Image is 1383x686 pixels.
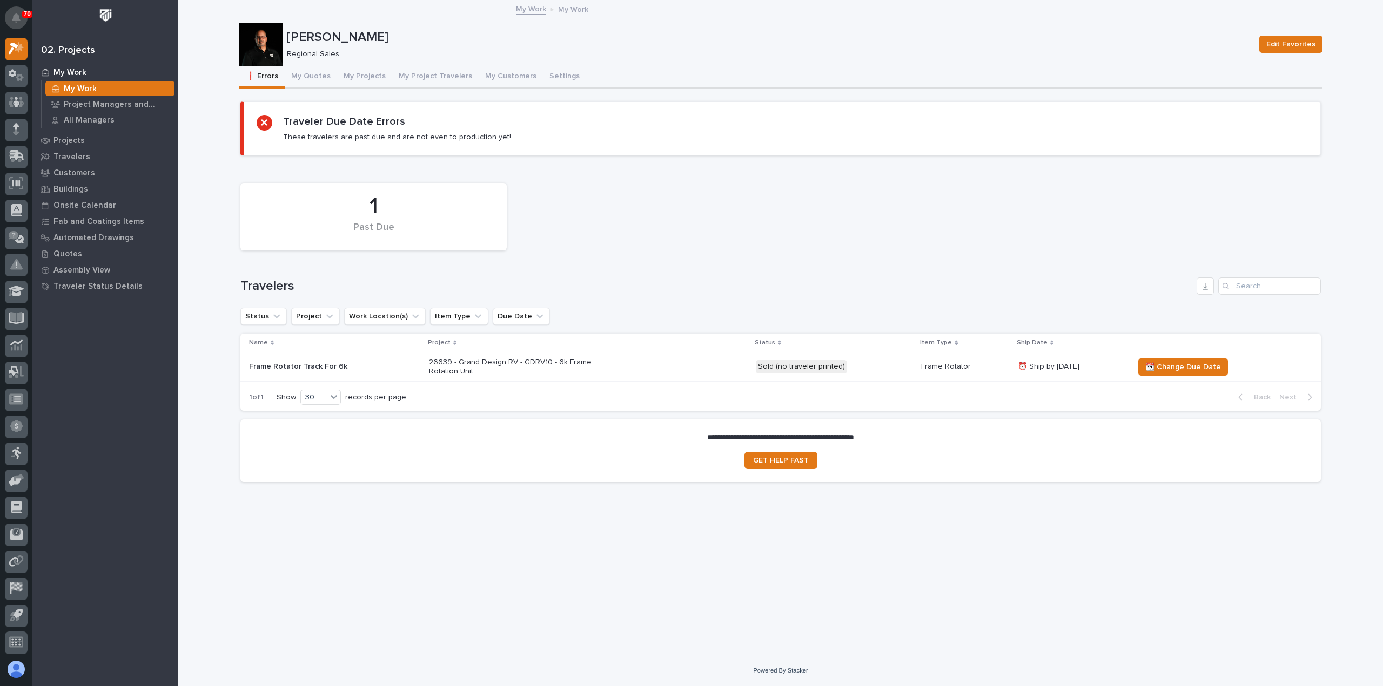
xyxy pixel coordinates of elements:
[53,136,85,146] p: Projects
[1218,277,1321,295] input: Search
[558,3,588,15] p: My Work
[64,100,170,110] p: Project Managers and Engineers
[1266,38,1315,51] span: Edit Favorites
[277,393,296,402] p: Show
[240,384,272,411] p: 1 of 1
[32,64,178,80] a: My Work
[32,181,178,197] a: Buildings
[283,115,405,128] h2: Traveler Due Date Errors
[516,2,546,15] a: My Work
[756,360,847,373] div: Sold (no traveler printed)
[1259,36,1322,53] button: Edit Favorites
[32,229,178,246] a: Automated Drawings
[53,233,134,243] p: Automated Drawings
[53,282,143,291] p: Traveler Status Details
[344,308,426,325] button: Work Location(s)
[479,66,543,89] button: My Customers
[32,132,178,148] a: Projects
[32,148,178,165] a: Travelers
[240,279,1192,294] h1: Travelers
[32,197,178,213] a: Onsite Calendar
[1138,358,1228,376] button: 📆 Change Due Date
[53,217,144,227] p: Fab and Coatings Items
[921,362,1009,371] p: Frame Rotator
[53,249,82,259] p: Quotes
[430,308,488,325] button: Item Type
[53,185,88,194] p: Buildings
[429,358,618,376] p: 26639 - Grand Design RV - GDRV10 - 6k Frame Rotation Unit
[345,393,406,402] p: records per page
[32,246,178,262] a: Quotes
[493,308,550,325] button: Due Date
[755,337,775,349] p: Status
[24,10,31,18] p: 70
[53,266,110,275] p: Assembly View
[285,66,337,89] button: My Quotes
[1247,392,1271,402] span: Back
[287,30,1251,45] p: [PERSON_NAME]
[53,201,116,210] p: Onsite Calendar
[96,5,116,25] img: Workspace Logo
[53,68,86,78] p: My Work
[1017,337,1048,349] p: Ship Date
[920,337,952,349] p: Item Type
[543,66,586,89] button: Settings
[42,81,178,96] a: My Work
[283,132,511,142] p: These travelers are past due and are not even to production yet!
[64,84,97,94] p: My Work
[428,337,451,349] p: Project
[337,66,392,89] button: My Projects
[291,308,340,325] button: Project
[392,66,479,89] button: My Project Travelers
[64,116,115,125] p: All Managers
[5,658,28,681] button: users-avatar
[259,193,488,220] div: 1
[744,452,817,469] a: GET HELP FAST
[53,168,95,178] p: Customers
[32,262,178,278] a: Assembly View
[301,392,327,403] div: 30
[240,308,287,325] button: Status
[41,45,95,57] div: 02. Projects
[753,667,808,674] a: Powered By Stacker
[53,152,90,162] p: Travelers
[239,66,285,89] button: ❗ Errors
[259,222,488,244] div: Past Due
[1018,362,1125,371] p: ⏰ Ship by [DATE]
[249,337,268,349] p: Name
[249,362,420,371] p: Frame Rotator Track For 6k
[1145,361,1221,373] span: 📆 Change Due Date
[42,112,178,127] a: All Managers
[1279,392,1303,402] span: Next
[240,352,1321,382] tr: Frame Rotator Track For 6k26639 - Grand Design RV - GDRV10 - 6k Frame Rotation UnitSold (no trave...
[5,6,28,29] button: Notifications
[14,13,28,30] div: Notifications70
[753,457,809,464] span: GET HELP FAST
[1230,392,1275,402] button: Back
[287,50,1246,59] p: Regional Sales
[32,213,178,229] a: Fab and Coatings Items
[32,278,178,294] a: Traveler Status Details
[42,97,178,112] a: Project Managers and Engineers
[32,165,178,181] a: Customers
[1275,392,1321,402] button: Next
